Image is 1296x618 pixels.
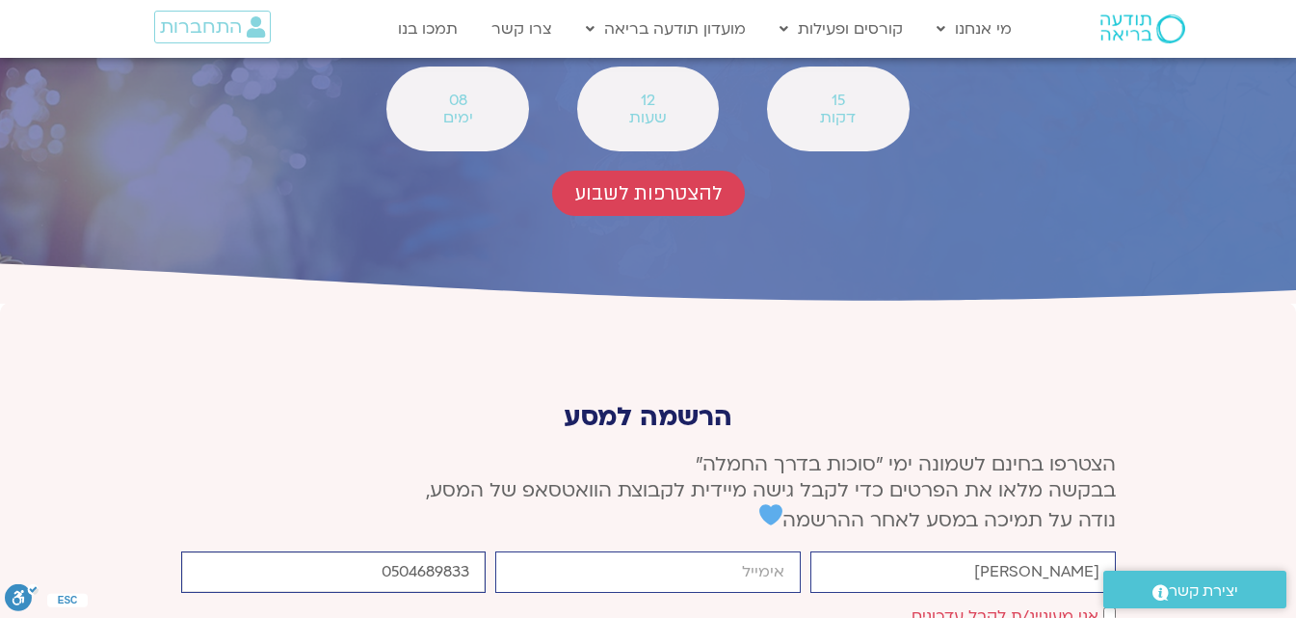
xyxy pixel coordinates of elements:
a: יצירת קשר [1103,571,1286,608]
a: צרו קשר [482,11,562,47]
span: יצירת קשר [1169,578,1238,605]
a: מי אנחנו [927,11,1021,47]
p: הצטרפו בחינם לשמונה ימי ״סוכות בדרך החמלה״ [181,451,1116,533]
span: שעות [602,109,694,126]
span: ימים [411,109,503,126]
a: מועדון תודעה בריאה [576,11,755,47]
span: להצטרפות לשבוע [575,182,722,204]
span: דקות [792,109,884,126]
span: בבקשה מלאו את הפרטים כדי לקבל גישה מיידית לקבוצת הוואטסאפ של המסע, [426,477,1116,503]
span: 15 [792,92,884,109]
input: אימייל [495,551,801,593]
span: נודה על תמיכה במסע לאחר ההרשמה [759,507,1116,533]
img: 💙 [759,503,782,526]
input: מותר להשתמש רק במספרים ותווי טלפון (#, -, *, וכו'). [181,551,487,593]
img: תודעה בריאה [1100,14,1185,43]
p: הרשמה למסע [181,402,1116,432]
a: תמכו בנו [388,11,467,47]
a: להצטרפות לשבוע [552,171,745,216]
a: קורסים ופעילות [770,11,912,47]
span: התחברות [160,16,242,38]
span: 08 [411,92,503,109]
span: 12 [602,92,694,109]
a: התחברות [154,11,271,43]
input: שם פרטי [810,551,1116,593]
